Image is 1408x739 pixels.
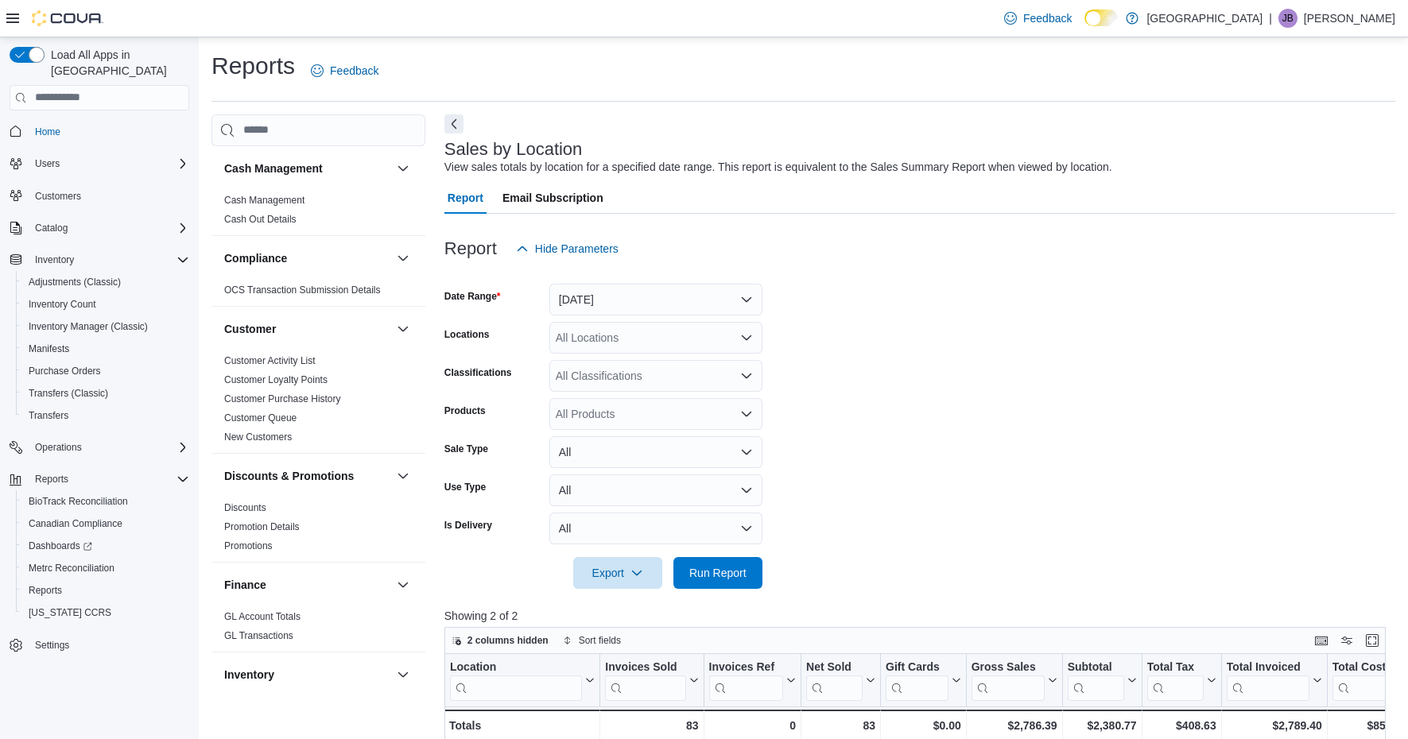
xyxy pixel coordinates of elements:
button: Metrc Reconciliation [16,557,196,579]
div: $2,786.39 [972,716,1057,735]
button: Catalog [3,217,196,239]
div: Gift Cards [886,660,948,675]
button: Finance [224,577,390,593]
span: Operations [35,441,82,454]
label: Is Delivery [444,519,492,532]
div: Compliance [211,281,425,306]
button: Cash Management [394,159,413,178]
button: Transfers [16,404,196,427]
h3: Customer [224,321,276,337]
span: Transfers [29,409,68,422]
span: BioTrack Reconciliation [29,495,128,508]
div: Gift Card Sales [886,660,948,700]
a: GL Transactions [224,630,293,641]
div: $855.99 [1332,716,1407,735]
div: Total Invoiced [1226,660,1309,700]
a: Purchase Orders [22,362,107,381]
span: Metrc Reconciliation [29,562,114,575]
label: Use Type [444,481,486,493]
div: 0 [708,716,795,735]
div: Discounts & Promotions [211,498,425,562]
a: New Customers [224,431,292,443]
div: $0.00 [886,716,961,735]
button: Hide Parameters [510,233,625,265]
span: Customers [29,186,189,206]
h3: Finance [224,577,266,593]
span: Settings [35,639,69,652]
button: Reports [29,470,75,489]
span: Manifests [29,342,69,355]
div: Total Tax [1146,660,1203,675]
button: Customers [3,184,196,207]
button: Inventory [3,249,196,271]
button: Open list of options [740,331,753,344]
span: Transfers (Classic) [22,384,189,403]
button: Total Invoiced [1226,660,1321,700]
span: [US_STATE] CCRS [29,606,111,619]
button: Inventory [224,667,390,683]
button: BioTrack Reconciliation [16,490,196,513]
span: Email Subscription [502,182,603,214]
div: $408.63 [1146,716,1216,735]
button: Inventory Count [16,293,196,315]
a: Promotion Details [224,521,300,532]
div: Invoices Sold [605,660,685,700]
span: Dark Mode [1084,26,1085,27]
a: Adjustments (Classic) [22,273,127,292]
span: Report [448,182,483,214]
a: Transfers (Classic) [22,384,114,403]
div: Totals [449,716,595,735]
div: Subtotal [1067,660,1123,675]
button: Gift Cards [886,660,961,700]
h3: Compliance [224,250,287,266]
button: All [549,436,762,468]
button: Discounts & Promotions [394,466,413,486]
button: Inventory [29,250,80,269]
div: Invoices Ref [708,660,782,700]
button: Invoices Sold [605,660,698,700]
span: Adjustments (Classic) [22,273,189,292]
button: Compliance [394,249,413,268]
button: [DATE] [549,284,762,315]
label: Products [444,404,486,417]
div: Location [450,660,582,675]
span: Users [35,157,60,170]
span: Feedback [1023,10,1072,26]
span: BioTrack Reconciliation [22,492,189,511]
p: [GEOGRAPHIC_DATA] [1146,9,1263,28]
h3: Inventory [224,667,274,683]
div: Finance [211,607,425,652]
button: 2 columns hidden [445,631,555,650]
button: Discounts & Promotions [224,468,390,484]
span: Home [35,126,60,138]
h3: Discounts & Promotions [224,468,354,484]
span: Canadian Compliance [22,514,189,533]
div: Total Invoiced [1226,660,1309,675]
span: Reports [22,581,189,600]
span: Customers [35,190,81,203]
span: Inventory [35,253,74,266]
span: Reports [35,473,68,486]
a: Home [29,122,67,141]
a: Transfers [22,406,75,425]
span: Operations [29,438,189,457]
span: Adjustments (Classic) [29,276,121,288]
button: Location [450,660,595,700]
button: Net Sold [806,660,875,700]
label: Sale Type [444,443,488,455]
button: Export [573,557,662,589]
button: Customer [394,319,413,339]
div: Jordan Barber [1278,9,1297,28]
button: Inventory Manager (Classic) [16,315,196,338]
button: Next [444,114,464,133]
label: Classifications [444,366,512,379]
a: Inventory Manager (Classic) [22,317,154,336]
a: Inventory Count [22,295,103,314]
h1: Reports [211,50,295,82]
button: Manifests [16,338,196,360]
button: Home [3,120,196,143]
div: 83 [806,716,875,735]
a: Feedback [304,55,385,87]
a: Reports [22,581,68,600]
span: Inventory [29,250,189,269]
